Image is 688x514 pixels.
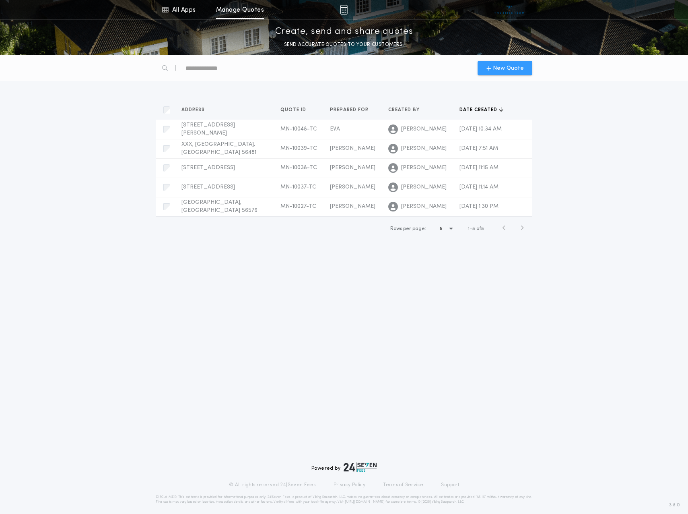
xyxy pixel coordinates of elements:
span: Quote ID [280,107,308,113]
span: Created by [388,107,421,113]
a: Terms of Service [383,482,423,488]
span: [DATE] 10:34 AM [459,126,502,132]
span: EVA [330,126,340,132]
span: 5 [472,226,475,231]
span: [PERSON_NAME] [330,203,375,209]
span: Address [181,107,206,113]
img: img [340,5,348,15]
span: [DATE] 11:15 AM [459,165,498,171]
span: [PERSON_NAME] [401,203,447,211]
span: [PERSON_NAME] [401,164,447,172]
button: Address [181,106,211,114]
span: [DATE] 1:30 PM [459,203,498,209]
div: Powered by [311,462,377,472]
span: [PERSON_NAME] [330,184,375,190]
img: logo [344,462,377,472]
span: 1 [468,226,470,231]
span: MN-10038-TC [280,165,317,171]
h1: 5 [440,225,443,233]
span: [STREET_ADDRESS] [181,165,235,171]
span: [PERSON_NAME] [401,125,447,133]
span: MN-10039-TC [280,145,317,151]
button: Created by [388,106,426,114]
span: [PERSON_NAME] [401,145,447,153]
p: SEND ACCURATE QUOTES TO YOUR CUSTOMERS. [284,41,404,49]
img: vs-icon [494,6,525,14]
a: Privacy Policy [334,482,366,488]
button: New Quote [478,61,532,75]
span: 3.8.0 [669,502,680,509]
p: Create, send and share quotes [275,25,413,38]
button: 5 [440,222,455,235]
span: [GEOGRAPHIC_DATA], [GEOGRAPHIC_DATA] 56576 [181,199,257,213]
span: [DATE] 11:14 AM [459,184,498,190]
span: MN-10027-TC [280,203,316,209]
span: Date created [459,107,499,113]
a: [URL][DOMAIN_NAME] [345,500,385,504]
span: New Quote [493,64,524,73]
span: Prepared for [330,107,370,113]
span: MN-10037-TC [280,184,316,190]
a: Support [441,482,459,488]
p: DISCLAIMER: This estimate is provided for informational purposes only. 24|Seven Fees, a product o... [156,495,532,504]
span: [DATE] 7:51 AM [459,145,498,151]
p: © All rights reserved. 24|Seven Fees [229,482,316,488]
span: [STREET_ADDRESS][PERSON_NAME] [181,122,235,136]
button: Date created [459,106,503,114]
span: XXX, [GEOGRAPHIC_DATA], [GEOGRAPHIC_DATA] 56481 [181,141,256,155]
button: Quote ID [280,106,312,114]
span: [PERSON_NAME] [401,183,447,191]
span: of 5 [476,225,484,232]
span: MN-10048-TC [280,126,317,132]
span: Rows per page: [390,226,426,231]
span: [STREET_ADDRESS] [181,184,235,190]
span: [PERSON_NAME] [330,165,375,171]
span: [PERSON_NAME] [330,145,375,151]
